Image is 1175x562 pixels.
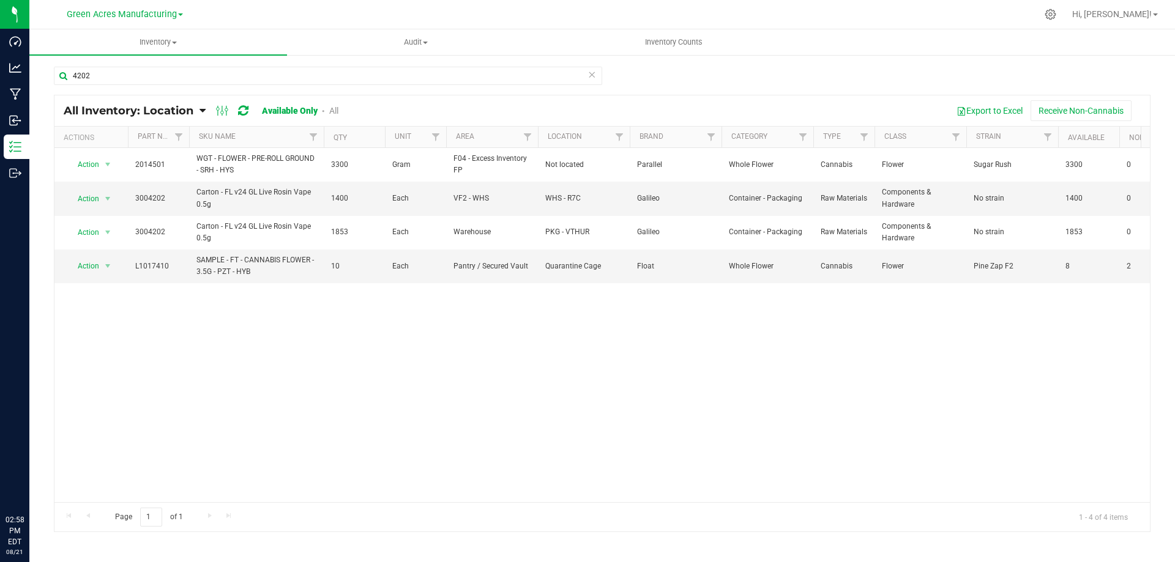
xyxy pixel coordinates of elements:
a: Filter [304,127,324,147]
span: 0 [1127,193,1173,204]
a: Filter [518,127,538,147]
input: Search Item Name, Retail Display Name, SKU, Part Number... [54,67,602,85]
span: Parallel [637,159,714,171]
span: Clear [587,67,596,83]
a: Filter [426,127,446,147]
span: 1400 [1065,193,1112,204]
span: All Inventory: Location [64,104,193,117]
a: Audit [287,29,545,55]
span: 1853 [1065,226,1112,238]
span: Galileo [637,226,714,238]
span: Green Acres Manufacturing [67,9,177,20]
span: No strain [974,193,1051,204]
a: Type [823,132,841,141]
span: Float [637,261,714,272]
span: 2 [1127,261,1173,272]
a: Unit [395,132,411,141]
span: select [100,257,116,275]
a: Filter [854,127,875,147]
span: Components & Hardware [882,187,959,210]
inline-svg: Inventory [9,141,21,153]
span: Each [392,226,439,238]
inline-svg: Dashboard [9,35,21,48]
span: Container - Packaging [729,193,806,204]
span: Pantry / Secured Vault [453,261,531,272]
span: 0 [1127,159,1173,171]
span: Cannabis [821,261,867,272]
span: Action [67,190,100,207]
span: 3300 [331,159,378,171]
span: Components & Hardware [882,221,959,244]
span: Flower [882,159,959,171]
span: F04 - Excess Inventory FP [453,153,531,176]
span: Carton - FL v24 GL Live Rosin Vape 0.5g [196,187,316,210]
a: Qty [334,133,347,142]
span: Raw Materials [821,193,867,204]
a: Available [1068,133,1105,142]
a: Filter [946,127,966,147]
inline-svg: Outbound [9,167,21,179]
a: Brand [640,132,663,141]
button: Export to Excel [949,100,1031,121]
span: 8 [1065,261,1112,272]
span: PKG - VTHUR [545,226,622,238]
span: select [100,224,116,241]
a: Available Only [262,106,318,116]
a: Inventory [29,29,287,55]
inline-svg: Analytics [9,62,21,74]
span: 0 [1127,226,1173,238]
p: 02:58 PM EDT [6,514,24,547]
span: Sugar Rush [974,159,1051,171]
input: 1 [140,508,162,527]
a: Filter [793,127,813,147]
div: Manage settings [1043,9,1058,20]
span: select [100,190,116,207]
span: select [100,156,116,173]
a: All [329,106,338,116]
span: Warehouse [453,226,531,238]
span: Action [67,156,100,173]
span: 1400 [331,193,378,204]
a: Category [731,132,767,141]
span: Carton - FL v24 GL Live Rosin Vape 0.5g [196,221,316,244]
span: Raw Materials [821,226,867,238]
a: Strain [976,132,1001,141]
iframe: Resource center [12,464,49,501]
a: All Inventory: Location [64,104,200,117]
span: Inventory Counts [629,37,719,48]
span: Whole Flower [729,159,806,171]
span: Cannabis [821,159,867,171]
span: Audit [288,37,544,48]
span: No strain [974,226,1051,238]
a: SKU Name [199,132,236,141]
a: Filter [701,127,722,147]
a: Filter [169,127,189,147]
button: Receive Non-Cannabis [1031,100,1132,121]
span: 3004202 [135,193,182,204]
span: WGT - FLOWER - PRE-ROLL GROUND - SRH - HYS [196,153,316,176]
span: VF2 - WHS [453,193,531,204]
a: Filter [610,127,630,147]
span: Hi, [PERSON_NAME]! [1072,9,1152,19]
span: Action [67,224,100,241]
span: Action [67,257,100,275]
span: Inventory [29,37,287,48]
inline-svg: Manufacturing [9,88,21,100]
span: 3300 [1065,159,1112,171]
a: Class [884,132,906,141]
a: Part Number [138,132,187,141]
span: Container - Packaging [729,226,806,238]
span: Whole Flower [729,261,806,272]
span: Each [392,261,439,272]
span: Gram [392,159,439,171]
span: Flower [882,261,959,272]
a: Filter [1038,127,1058,147]
span: WHS - R7C [545,193,622,204]
span: 2014501 [135,159,182,171]
span: 1 - 4 of 4 items [1069,508,1138,526]
span: Page of 1 [105,508,193,527]
span: SAMPLE - FT - CANNABIS FLOWER - 3.5G - PZT - HYB [196,254,316,278]
a: Inventory Counts [545,29,802,55]
inline-svg: Inbound [9,114,21,127]
span: 3004202 [135,226,182,238]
